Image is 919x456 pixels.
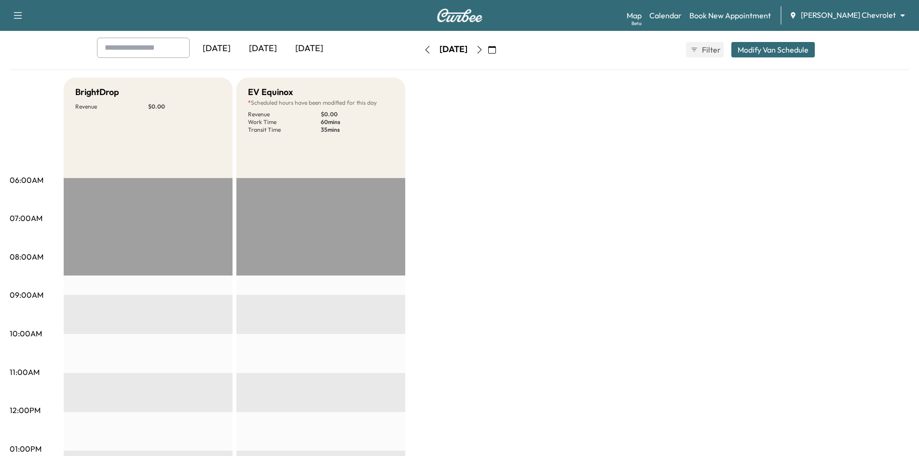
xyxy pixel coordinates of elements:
[248,126,321,134] p: Transit Time
[689,10,771,21] a: Book New Appointment
[248,99,394,107] p: Scheduled hours have been modified for this day
[10,251,43,263] p: 08:00AM
[686,42,724,57] button: Filter
[801,10,896,21] span: [PERSON_NAME] Chevrolet
[10,443,41,455] p: 01:00PM
[439,43,467,55] div: [DATE]
[627,10,642,21] a: MapBeta
[240,38,286,60] div: [DATE]
[193,38,240,60] div: [DATE]
[248,85,293,99] h5: EV Equinox
[286,38,332,60] div: [DATE]
[148,103,221,111] p: $ 0.00
[321,118,394,126] p: 60 mins
[10,328,42,339] p: 10:00AM
[702,44,719,55] span: Filter
[731,42,815,57] button: Modify Van Schedule
[321,111,394,118] p: $ 0.00
[631,20,642,27] div: Beta
[75,103,148,111] p: Revenue
[10,174,43,186] p: 06:00AM
[10,404,41,416] p: 12:00PM
[75,85,119,99] h5: BrightDrop
[649,10,682,21] a: Calendar
[10,212,42,224] p: 07:00AM
[437,9,483,22] img: Curbee Logo
[10,289,43,301] p: 09:00AM
[10,366,40,378] p: 11:00AM
[248,118,321,126] p: Work Time
[321,126,394,134] p: 35 mins
[248,111,321,118] p: Revenue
